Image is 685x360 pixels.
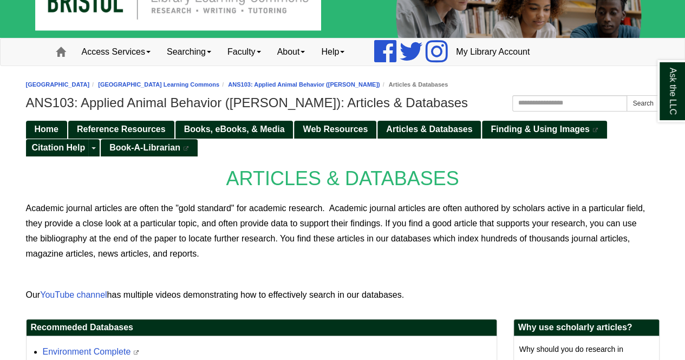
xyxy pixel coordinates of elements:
[482,121,606,139] a: Finding & Using Images
[26,80,660,90] nav: breadcrumb
[43,347,131,356] a: Environment Complete
[101,139,198,157] a: Book-A-Librarian
[26,290,405,299] span: Our has multiple videos demonstrating how to effectively search in our databases.
[109,143,180,152] span: Book-A-Librarian
[26,81,90,88] a: [GEOGRAPHIC_DATA]
[74,38,159,66] a: Access Services
[380,80,448,90] li: Articles & Databases
[77,125,166,134] span: Reference Resources
[26,95,660,110] h1: ANS103: Applied Animal Behavior ([PERSON_NAME]): Articles & Databases
[35,125,58,134] span: Home
[175,121,293,139] a: Books, eBooks, & Media
[627,95,659,112] button: Search
[26,121,67,139] a: Home
[98,81,219,88] a: [GEOGRAPHIC_DATA] Learning Commons
[226,167,459,189] span: ARTICLES & DATABASES
[26,139,89,157] a: Citation Help
[386,125,472,134] span: Articles & Databases
[491,125,589,134] span: Finding & Using Images
[294,121,376,139] a: Web Resources
[269,38,314,66] a: About
[228,81,380,88] a: ANS103: Applied Animal Behavior ([PERSON_NAME])
[377,121,481,139] a: Articles & Databases
[303,125,368,134] span: Web Resources
[26,120,660,156] div: Guide Pages
[133,350,140,355] i: This link opens in a new window
[68,121,174,139] a: Reference Resources
[27,319,497,336] h2: Recommeded Databases
[184,125,285,134] span: Books, eBooks, & Media
[592,128,598,133] i: This link opens in a new window
[32,143,86,152] span: Citation Help
[514,319,659,336] h2: Why use scholarly articles?
[26,204,645,258] span: Academic journal articles are often the "gold standard" for academic research. Academic journal a...
[182,146,189,151] i: This link opens in a new window
[448,38,538,66] a: My Library Account
[40,290,107,299] a: YouTube channel
[219,38,269,66] a: Faculty
[159,38,219,66] a: Searching
[313,38,353,66] a: Help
